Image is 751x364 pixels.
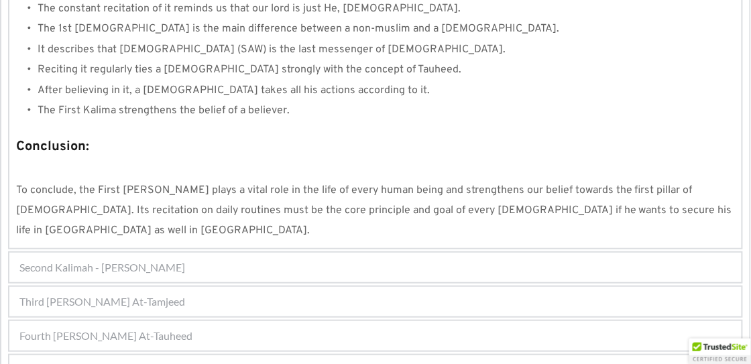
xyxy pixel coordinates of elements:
div: TrustedSite Certified [689,339,751,364]
span: Fourth [PERSON_NAME] At-Tauheed [19,328,192,344]
strong: Conclusion: [16,138,89,156]
span: The 1st [DEMOGRAPHIC_DATA] is the main difference between a non-muslim and a [DEMOGRAPHIC_DATA]. [38,22,559,36]
span: The constant recitation of it reminds us that our lord is just He, [DEMOGRAPHIC_DATA]. [38,2,461,15]
span: Second Kalimah - [PERSON_NAME] [19,259,185,276]
span: Reciting it regularly ties a [DEMOGRAPHIC_DATA] strongly with the concept of Tauheed. [38,63,461,76]
span: The First Kalima strengthens the belief of a believer. [38,104,290,117]
span: Third [PERSON_NAME] At-Tamjeed [19,294,185,310]
span: After believing in it, a [DEMOGRAPHIC_DATA] takes all his actions according to it. [38,84,430,97]
span: It describes that [DEMOGRAPHIC_DATA] (SAW) is the last messenger of [DEMOGRAPHIC_DATA]. [38,43,506,56]
span: To conclude, the First [PERSON_NAME] plays a vital role in the life of every human being and stre... [16,184,735,238]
